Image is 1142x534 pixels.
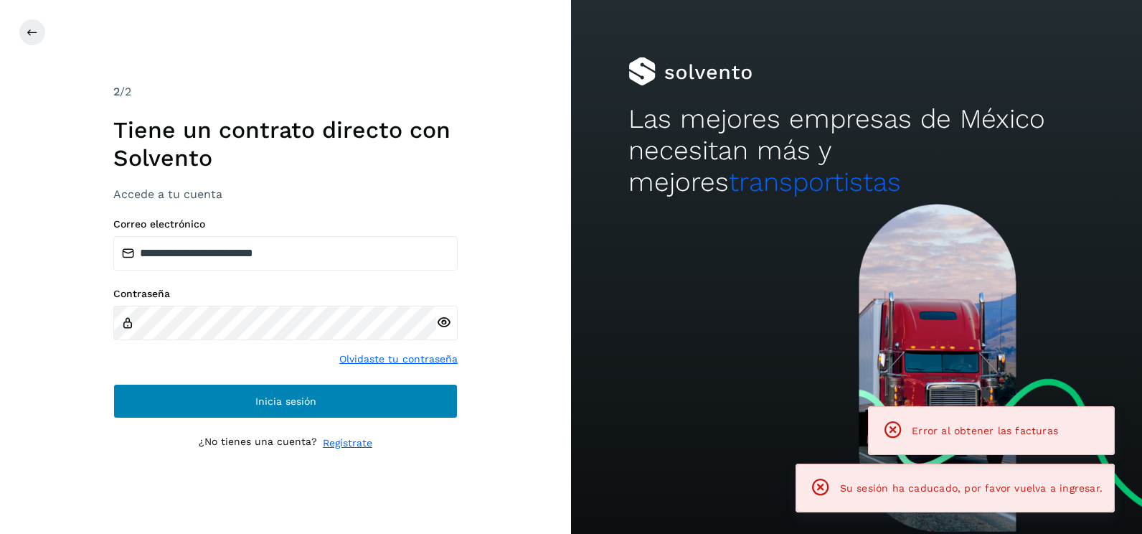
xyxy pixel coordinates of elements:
[113,85,120,98] span: 2
[113,187,458,201] h3: Accede a tu cuenta
[255,396,316,406] span: Inicia sesión
[113,116,458,172] h1: Tiene un contrato directo con Solvento
[729,167,901,197] span: transportistas
[113,384,458,418] button: Inicia sesión
[339,352,458,367] a: Olvidaste tu contraseña
[113,83,458,100] div: /2
[840,482,1103,494] span: Su sesión ha caducado, por favor vuelva a ingresar.
[912,425,1058,436] span: Error al obtener las facturas
[199,436,317,451] p: ¿No tienes una cuenta?
[113,218,458,230] label: Correo electrónico
[628,103,1085,199] h2: Las mejores empresas de México necesitan más y mejores
[113,288,458,300] label: Contraseña
[323,436,372,451] a: Regístrate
